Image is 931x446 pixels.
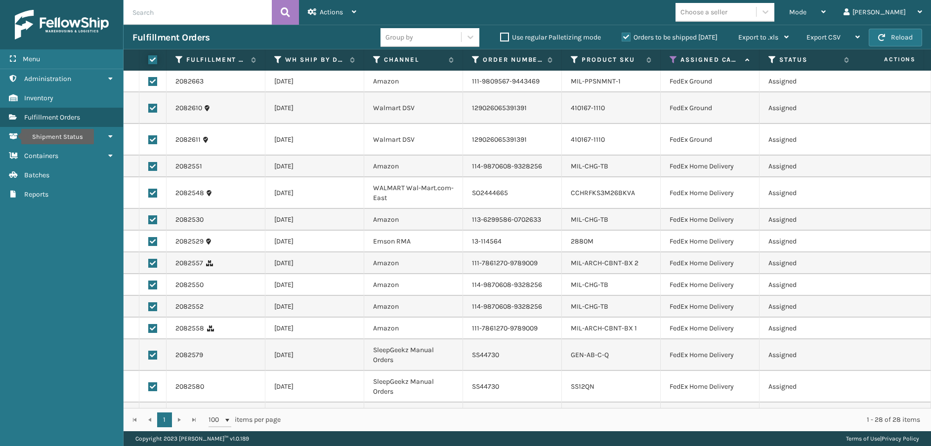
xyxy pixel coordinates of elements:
[24,190,48,199] span: Reports
[364,92,463,124] td: Walmart DSV
[157,412,172,427] a: 1
[622,33,718,41] label: Orders to be shipped [DATE]
[806,33,841,41] span: Export CSV
[571,237,593,245] a: 2880M
[760,124,858,156] td: Assigned
[24,113,80,122] span: Fulfillment Orders
[265,71,364,92] td: [DATE]
[175,302,204,312] a: 2082552
[15,10,109,40] img: logo
[364,252,463,274] td: Amazon
[364,296,463,318] td: Amazon
[265,231,364,252] td: [DATE]
[364,403,463,434] td: MLI
[364,231,463,252] td: Emson RMA
[463,339,562,371] td: SS44730
[760,296,858,318] td: Assigned
[265,403,364,434] td: [DATE]
[463,71,562,92] td: 111-9809567-9443469
[571,77,621,85] a: MIL-PPSNMNT-1
[846,435,880,442] a: Terms of Use
[265,274,364,296] td: [DATE]
[364,339,463,371] td: SleepGeekz Manual Orders
[364,274,463,296] td: Amazon
[869,29,922,46] button: Reload
[738,33,778,41] span: Export to .xls
[463,156,562,177] td: 114-9870608-9328256
[571,135,605,144] a: 410167-1110
[24,152,58,160] span: Containers
[175,103,202,113] a: 2082610
[463,371,562,403] td: SS44730
[661,156,760,177] td: FedEx Home Delivery
[364,209,463,231] td: Amazon
[364,156,463,177] td: Amazon
[175,324,204,333] a: 2082558
[463,92,562,124] td: 129026065391391
[680,55,740,64] label: Assigned Carrier Service
[779,55,839,64] label: Status
[760,231,858,252] td: Assigned
[265,177,364,209] td: [DATE]
[135,431,249,446] p: Copyright 2023 [PERSON_NAME]™ v 1.0.189
[760,371,858,403] td: Assigned
[571,259,638,267] a: MIL-ARCH-CBNT-BX 2
[760,318,858,339] td: Assigned
[760,156,858,177] td: Assigned
[175,280,204,290] a: 2082550
[760,71,858,92] td: Assigned
[760,177,858,209] td: Assigned
[265,92,364,124] td: [DATE]
[463,231,562,252] td: 13-114564
[571,351,609,359] a: GEN-AB-C-Q
[209,415,223,425] span: 100
[463,124,562,156] td: 129026065391391
[463,252,562,274] td: 111-7861270-9789009
[463,403,562,434] td: 111-1058029-2415419
[175,258,203,268] a: 2082557
[661,371,760,403] td: FedEx Home Delivery
[500,33,601,41] label: Use regular Palletizing mode
[463,274,562,296] td: 114-9870608-9328256
[265,318,364,339] td: [DATE]
[265,124,364,156] td: [DATE]
[846,431,919,446] div: |
[132,32,210,43] h3: Fulfillment Orders
[384,55,444,64] label: Channel
[760,403,858,434] td: Assigned
[760,339,858,371] td: Assigned
[463,209,562,231] td: 113-6299586-0702633
[571,281,608,289] a: MIL-CHG-TB
[853,51,922,68] span: Actions
[463,177,562,209] td: SO2444665
[661,403,760,434] td: FedEx Home Delivery
[175,350,203,360] a: 2082579
[661,124,760,156] td: FedEx Ground
[661,296,760,318] td: FedEx Home Delivery
[385,32,413,42] div: Group by
[364,177,463,209] td: WALMART Wal-Mart.com-East
[265,252,364,274] td: [DATE]
[571,382,594,391] a: SS12QN
[483,55,543,64] label: Order Number
[661,231,760,252] td: FedEx Home Delivery
[760,274,858,296] td: Assigned
[320,8,343,16] span: Actions
[571,189,635,197] a: CCHRFKS3M26BKVA
[760,252,858,274] td: Assigned
[882,435,919,442] a: Privacy Policy
[175,215,204,225] a: 2082530
[24,132,76,141] span: Shipment Status
[789,8,806,16] span: Mode
[175,382,204,392] a: 2082580
[571,215,608,224] a: MIL-CHG-TB
[571,104,605,112] a: 410167-1110
[24,75,71,83] span: Administration
[175,237,204,246] a: 2082529
[175,162,202,171] a: 2082551
[582,55,641,64] label: Product SKU
[463,296,562,318] td: 114-9870608-9328256
[24,94,53,102] span: Inventory
[175,77,204,86] a: 2082663
[463,318,562,339] td: 111-7861270-9789009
